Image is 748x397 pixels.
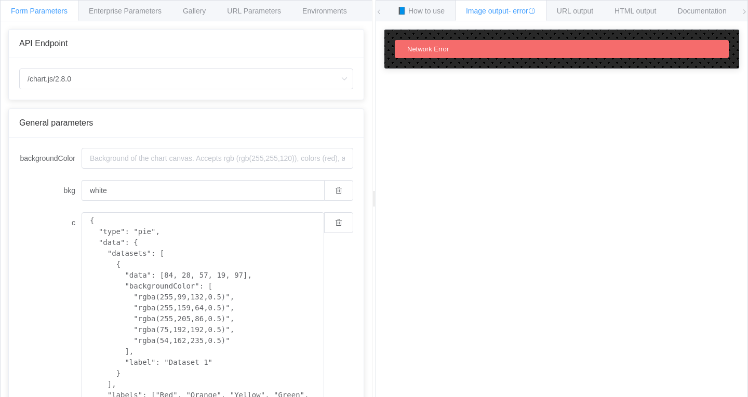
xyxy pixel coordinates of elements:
input: Select [19,69,353,89]
span: Image output [466,7,536,15]
input: Background of the chart canvas. Accepts rgb (rgb(255,255,120)), colors (red), and url-encoded hex... [82,148,353,169]
span: Form Parameters [11,7,68,15]
span: - error [509,7,536,15]
span: HTML output [615,7,656,15]
span: General parameters [19,118,93,127]
label: backgroundColor [19,148,82,169]
label: c [19,212,82,233]
span: Enterprise Parameters [89,7,162,15]
span: Documentation [678,7,727,15]
span: 📘 How to use [397,7,445,15]
span: URL output [557,7,593,15]
span: Network Error [407,45,449,53]
span: Gallery [183,7,206,15]
span: API Endpoint [19,39,68,48]
label: bkg [19,180,82,201]
span: Environments [302,7,347,15]
span: URL Parameters [227,7,281,15]
input: Background of the chart canvas. Accepts rgb (rgb(255,255,120)), colors (red), and url-encoded hex... [82,180,324,201]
